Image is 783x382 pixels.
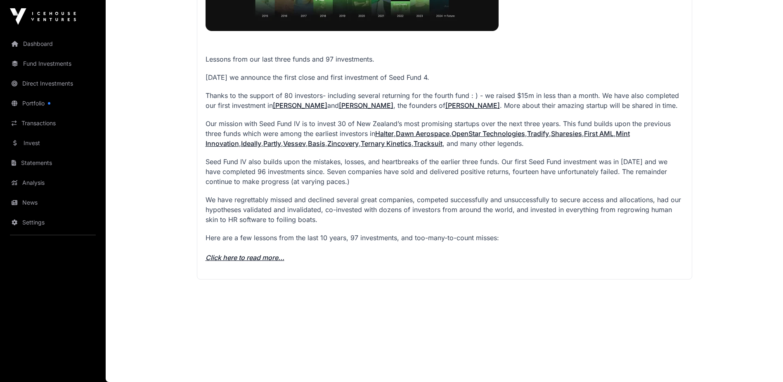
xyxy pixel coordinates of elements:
iframe: Chat Widget [742,342,783,382]
p: Seed Fund IV also builds upon the mistakes, losses, and heartbreaks of the earlier three funds. O... [206,157,684,186]
a: OpenStar Technologies [452,129,525,138]
a: Fund Investments [7,55,99,73]
a: Analysis [7,174,99,192]
a: Sharesies [551,129,582,138]
a: [PERSON_NAME] [339,101,393,110]
p: [DATE] we announce the first close and first investment of Seed Fund 4. [206,72,684,82]
a: Mint Innovation [206,129,630,148]
a: First AML [584,129,614,138]
a: Statements [7,154,99,172]
a: Zincovery [327,139,359,148]
a: Ideally [241,139,261,148]
a: Partly [263,139,281,148]
a: Direct Investments [7,74,99,93]
a: Halter [375,129,394,138]
p: Here are a few lessons from the last 10 years, 97 investments, and too-many-to-count misses: [206,233,684,263]
a: Dashboard [7,35,99,53]
a: [PERSON_NAME] [273,101,327,110]
img: Icehouse Ventures Logo [10,8,76,25]
a: Transactions [7,114,99,132]
a: Settings [7,213,99,232]
a: Portfolio [7,94,99,112]
a: Click here to read more... [206,253,284,262]
a: Dawn Aerospace [396,129,449,138]
a: Tradify [527,129,549,138]
p: Thanks to the support of 80 investors- including several returning for the fourth fund : ) - we r... [206,91,684,110]
p: Our mission with Seed Fund IV is to invest 30 of New Zealand’s most promising startups over the n... [206,119,684,148]
a: Tracksuit [414,139,442,148]
p: Lessons from our last three funds and 97 investments. [206,44,684,64]
a: [PERSON_NAME] [445,101,500,110]
p: We have regrettably missed and declined several great companies, competed successfully and unsucc... [206,195,684,224]
a: News [7,193,99,212]
a: Ternary Kinetics [361,139,412,148]
a: Invest [7,134,99,152]
a: Basis [308,139,325,148]
a: Vessev [283,139,306,148]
